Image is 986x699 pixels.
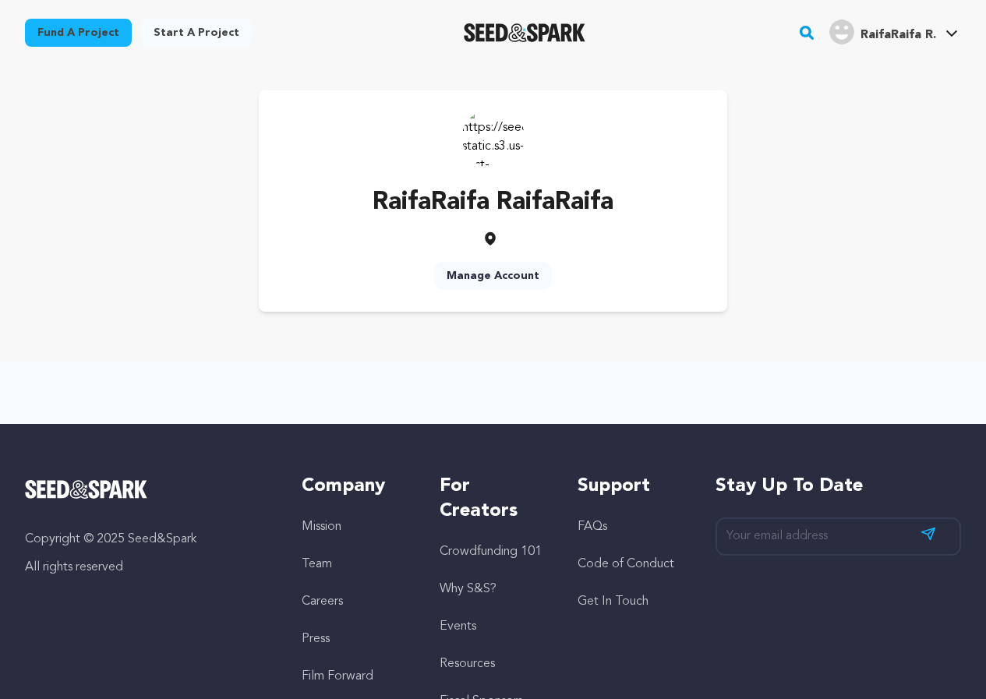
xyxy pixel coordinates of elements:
[578,595,648,608] a: Get In Touch
[25,480,147,499] img: Seed&Spark Logo
[440,583,497,595] a: Why S&S?
[829,19,854,44] img: user.png
[464,23,586,42] a: Seed&Spark Homepage
[578,558,674,570] a: Code of Conduct
[440,658,495,670] a: Resources
[302,670,373,683] a: Film Forward
[302,595,343,608] a: Careers
[302,558,332,570] a: Team
[25,480,270,499] a: Seed&Spark Homepage
[716,517,961,556] input: Your email address
[578,521,607,533] a: FAQs
[464,23,586,42] img: Seed&Spark Logo Dark Mode
[25,19,132,47] a: Fund a project
[716,474,961,499] h5: Stay up to date
[826,16,961,49] span: RaifaRaifa R.'s Profile
[434,262,552,290] a: Manage Account
[302,521,341,533] a: Mission
[826,16,961,44] a: RaifaRaifa R.'s Profile
[440,545,542,558] a: Crowdfunding 101
[440,474,546,524] h5: For Creators
[829,19,936,44] div: RaifaRaifa R.'s Profile
[25,558,270,577] p: All rights reserved
[861,29,936,41] span: RaifaRaifa R.
[302,633,330,645] a: Press
[440,620,476,633] a: Events
[462,106,525,168] img: https://seedandspark-static.s3.us-east-2.amazonaws.com/images/User/002/322/210/medium/ACg8ocJKICW...
[302,474,408,499] h5: Company
[141,19,252,47] a: Start a project
[25,530,270,549] p: Copyright © 2025 Seed&Spark
[578,474,684,499] h5: Support
[373,184,613,221] p: RaifaRaifa RaifaRaifa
